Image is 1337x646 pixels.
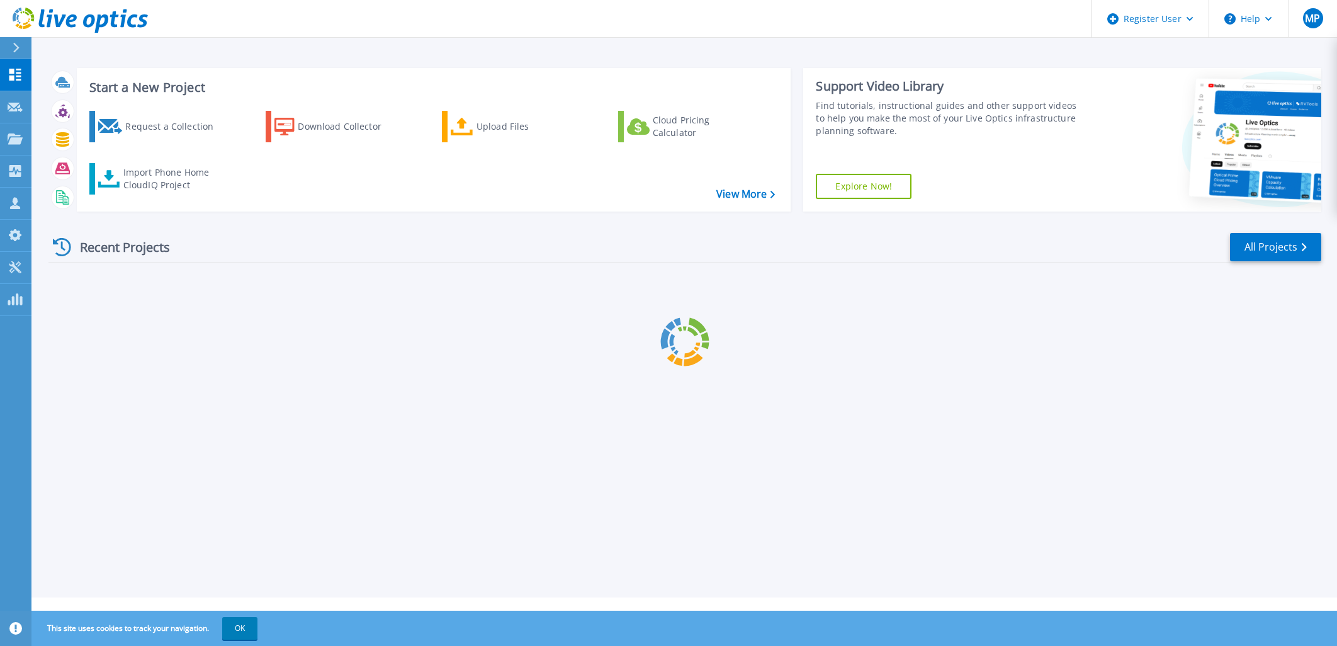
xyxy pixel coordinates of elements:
[123,166,222,191] div: Import Phone Home CloudIQ Project
[618,111,759,142] a: Cloud Pricing Calculator
[816,174,911,199] a: Explore Now!
[477,114,577,139] div: Upload Files
[48,232,187,263] div: Recent Projects
[653,114,753,139] div: Cloud Pricing Calculator
[35,617,257,640] span: This site uses cookies to track your navigation.
[716,188,775,200] a: View More
[125,114,226,139] div: Request a Collection
[442,111,582,142] a: Upload Files
[1230,233,1321,261] a: All Projects
[816,99,1081,137] div: Find tutorials, instructional guides and other support videos to help you make the most of your L...
[89,81,775,94] h3: Start a New Project
[89,111,230,142] a: Request a Collection
[816,78,1081,94] div: Support Video Library
[298,114,398,139] div: Download Collector
[266,111,406,142] a: Download Collector
[1305,13,1320,23] span: MP
[222,617,257,640] button: OK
